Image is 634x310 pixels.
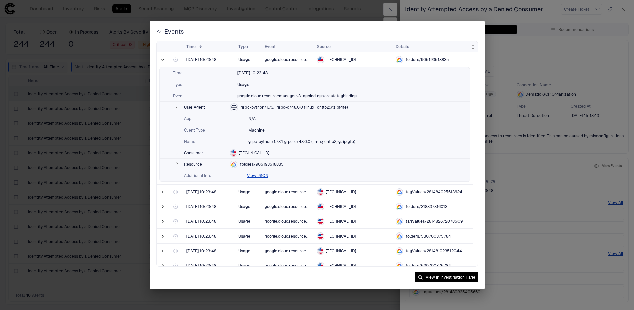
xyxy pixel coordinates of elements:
span: google.cloud.resourcemanager.v3.tagbindings.createtagbinding [265,219,384,224]
span: [TECHNICAL_ID] [239,150,269,156]
img: US [318,57,323,62]
span: Machine [248,127,265,133]
div: 7/16/2025 14:23:48 (GMT+00:00 UTC) [186,219,216,224]
span: google.cloud.resourcemanager.v3.tagbindings.createtagbinding [265,204,384,209]
div: United States [318,263,323,268]
span: Details [396,44,409,49]
span: Resource [184,162,227,167]
span: [TECHNICAL_ID] [326,248,356,254]
div: A binding already exists between the given resource and TagValue. [173,189,178,195]
div: 7/16/2025 14:23:48 (GMT+00:00 UTC) [186,248,216,254]
span: Usage [238,215,259,228]
span: [DATE] 10:23:48 [186,57,216,62]
div: United States [231,150,236,156]
span: [DATE] 10:23:48 [186,263,216,268]
div: GCP [397,57,402,62]
span: [TECHNICAL_ID] [326,219,356,224]
span: folders/530700375784 [406,263,451,268]
img: US [318,248,323,254]
div: United States [318,204,323,209]
span: [TECHNICAL_ID] [326,57,356,62]
div: GCP [397,234,402,239]
span: Event [173,93,233,99]
div: 7/16/2025 14:23:48 (GMT+00:00 UTC) [186,263,216,268]
span: Time [173,70,233,76]
img: US [231,150,236,156]
span: N/A [248,116,256,121]
span: [DATE] 10:23:48 [186,248,216,254]
span: Source [317,44,331,49]
img: US [318,263,323,268]
span: User Agent [184,105,227,110]
button: grpc-python/1.73.1 grpc-c/48.0.0 (linux; chttp2),gzip(gfe) [247,136,365,147]
div: A binding already exists between the given resource and TagValue. [173,219,178,224]
span: App [184,116,244,121]
span: [TECHNICAL_ID] [326,263,356,268]
span: grpc-python/1.73.1 grpc-c/48.0.0 (linux; chttp2),gzip(gfe) [248,139,355,144]
span: Client Type [184,127,244,133]
div: A binding already exists between the given resource and TagValue. [173,234,178,239]
span: Usage [238,185,259,199]
div: United States [318,234,323,239]
span: Usage [238,259,259,272]
span: Usage [238,229,259,243]
div: 7/16/2025 14:23:48 (GMT+00:00 UTC) [186,57,216,62]
div: United States [318,219,323,224]
span: [DATE] 10:23:48 [186,234,216,239]
span: Type [173,82,233,87]
span: Name [184,139,244,144]
span: google.cloud.resourcemanager.v3.tagbindings.createtagbinding [265,234,384,239]
span: google.cloud.resourcemanager.v3.tagbindings.createtagbinding [265,57,384,62]
div: A binding already exists between the given resource and TagValue. [173,57,178,62]
span: [DATE] 10:23:48 [186,204,216,209]
span: tagValues/281482672078509 [406,219,463,224]
div: GCP [397,204,402,209]
span: tagValues/281484025613624 [406,189,462,195]
span: tagValues/281481023512044 [406,248,462,254]
div: A binding already exists between the given resource and TagValue. [173,248,178,254]
div: A binding already exists between the given resource and TagValue. [173,204,178,209]
img: US [318,204,323,209]
div: GCP [231,162,236,167]
button: Usage [236,79,259,90]
span: [TECHNICAL_ID] [326,234,356,239]
div: 7/16/2025 14:23:48 (GMT+00:00 UTC) [186,234,216,239]
button: View JSON [247,173,268,178]
button: 7/16/2025 14:23:48 (GMT+00:00 UTC) [236,68,277,79]
span: google.cloud.resourcemanager.v3.tagbindings.createtagbinding [265,249,384,253]
div: 7/16/2025 14:23:48 (GMT+00:00 UTC) [237,70,268,76]
span: Consumer [184,150,227,156]
div: United States [318,248,323,254]
div: A binding already exists between the given resource and TagValue. [173,263,178,268]
span: Type [238,44,248,49]
img: US [318,219,323,224]
div: GCP [397,263,402,268]
div: 7/16/2025 14:23:48 (GMT+00:00 UTC) [186,204,216,209]
span: [DATE] 10:23:48 [186,219,216,224]
span: folders/905193518835 [240,162,284,167]
span: google.cloud.resourcemanager.v3.tagbindings.createtagbinding [265,263,384,268]
button: N/A [247,113,265,124]
div: 7/16/2025 14:23:48 (GMT+00:00 UTC) [186,189,216,195]
span: folders/905193518835 [406,57,449,62]
span: Event [265,44,276,49]
span: [TECHNICAL_ID] [326,204,356,209]
span: [DATE] 10:23:48 [186,189,216,195]
span: folders/318837816013 [406,204,447,209]
span: [TECHNICAL_ID] [326,189,356,195]
div: United States [318,57,323,62]
span: Usage [238,53,259,66]
img: US [318,234,323,239]
div: GCP [397,189,402,195]
span: Usage [238,200,259,213]
span: Additional Info [184,173,244,178]
span: google.cloud.resourcemanager.v3.tagbindings.createtagbinding [265,190,384,194]
button: View In Investigation Page [415,272,478,282]
span: folders/530700375784 [406,234,451,239]
span: [DATE] 10:23:48 [237,70,268,76]
button: Machine [247,125,274,136]
button: google.cloud.resourcemanager.v3.tagbindings.createtagbinding [236,91,366,101]
span: grpc-python/1.73.1 grpc-c/48.0.0 (linux; chttp2),gzip(gfe) [241,105,348,110]
span: Usage [237,82,249,87]
span: google.cloud.resourcemanager.v3.tagbindings.createtagbinding [237,93,357,99]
